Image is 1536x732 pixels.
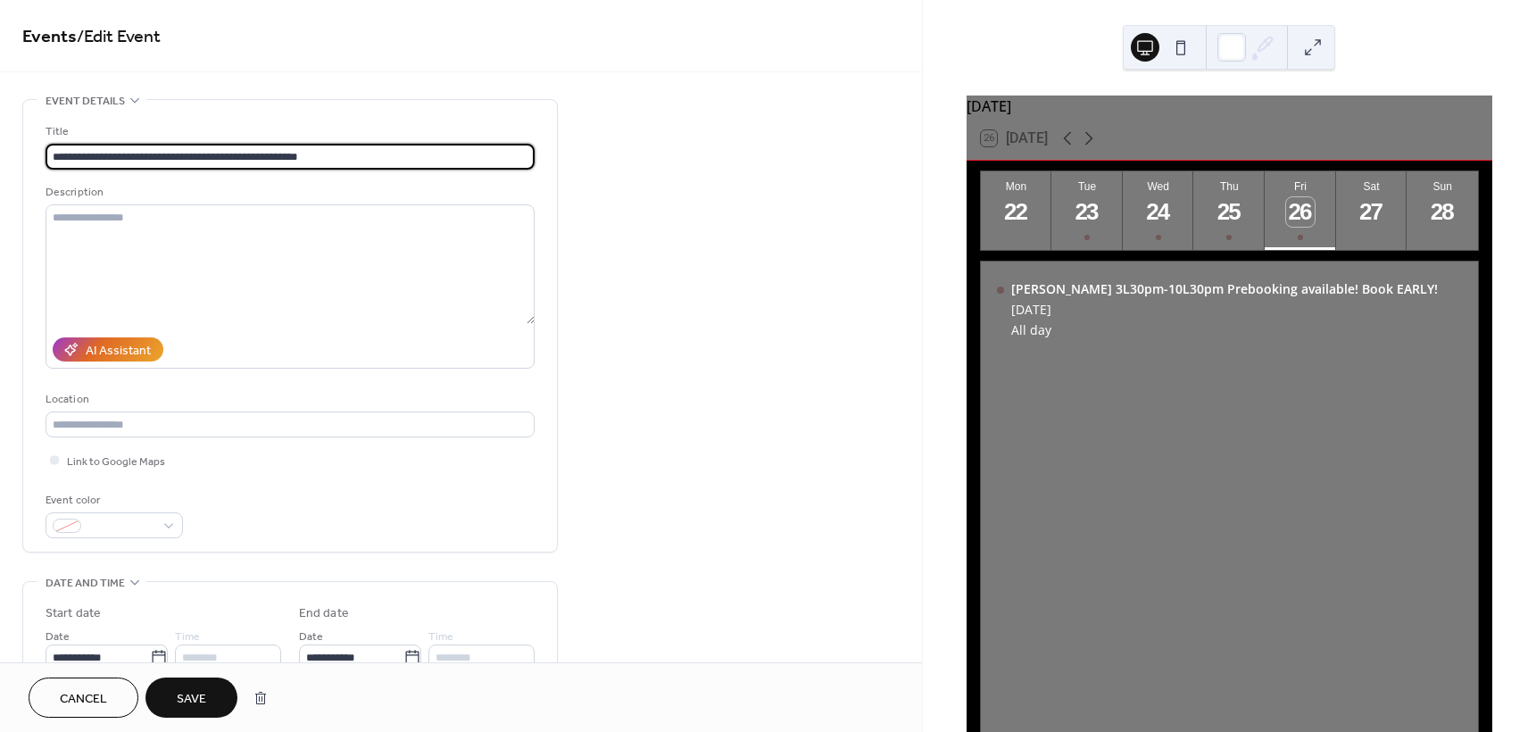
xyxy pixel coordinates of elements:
[1143,197,1173,227] div: 24
[46,628,70,646] span: Date
[967,96,1492,117] div: [DATE]
[177,690,206,709] span: Save
[175,628,200,646] span: Time
[1073,197,1102,227] div: 23
[46,390,531,409] div: Location
[1407,171,1478,250] button: Sun28
[1199,180,1259,193] div: Thu
[1123,171,1194,250] button: Wed24
[1286,197,1316,227] div: 26
[53,337,163,362] button: AI Assistant
[1011,301,1438,318] div: [DATE]
[1412,180,1473,193] div: Sun
[29,678,138,718] button: Cancel
[1357,197,1386,227] div: 27
[1341,180,1402,193] div: Sat
[77,20,161,54] span: / Edit Event
[46,183,531,202] div: Description
[986,180,1047,193] div: Mon
[1428,197,1457,227] div: 28
[1051,171,1123,250] button: Tue23
[67,453,165,471] span: Link to Google Maps
[1270,180,1331,193] div: Fri
[1336,171,1407,250] button: Sat27
[86,342,151,361] div: AI Assistant
[46,604,101,623] div: Start date
[46,574,125,593] span: Date and time
[1057,180,1117,193] div: Tue
[1128,180,1189,193] div: Wed
[1001,197,1031,227] div: 22
[1011,321,1438,338] div: All day
[1193,171,1265,250] button: Thu25
[1011,280,1438,297] div: [PERSON_NAME] 3L30pm-10L30pm Prebooking available! Book EARLY!
[299,604,349,623] div: End date
[60,690,107,709] span: Cancel
[46,122,531,141] div: Title
[22,20,77,54] a: Events
[46,92,125,111] span: Event details
[299,628,323,646] span: Date
[145,678,237,718] button: Save
[981,171,1052,250] button: Mon22
[428,628,453,646] span: Time
[46,491,179,510] div: Event color
[1265,171,1336,250] button: Fri26
[1215,197,1244,227] div: 25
